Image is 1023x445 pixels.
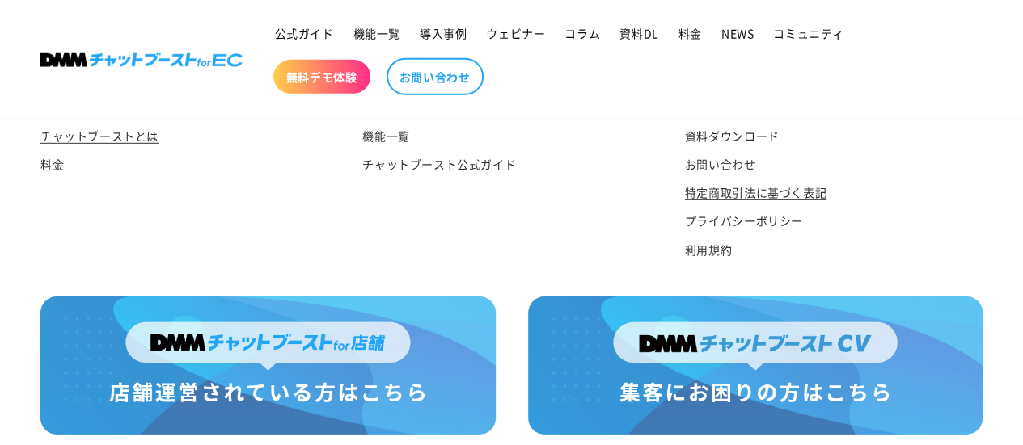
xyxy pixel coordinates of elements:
[353,26,400,40] span: 機能一覧
[712,16,763,50] a: NEWS
[420,26,467,40] span: 導入事例
[476,16,555,50] a: ウェビナー
[685,236,732,264] a: 利用規約
[685,126,780,150] a: 資料ダウンロード
[265,16,344,50] a: 公式ガイド
[362,126,409,150] a: 機能一覧
[678,26,702,40] span: 料金
[286,69,357,84] span: 無料デモ体験
[40,150,64,178] a: 料金
[773,26,844,40] span: コミュニティ
[528,296,983,435] img: 集客にお困りの方はこちら
[721,26,754,40] span: NEWS
[344,16,410,50] a: 機能一覧
[40,53,243,67] img: 株式会社DMM Boost
[669,16,712,50] a: 料金
[610,16,668,50] a: 資料DL
[564,26,600,40] span: コラム
[685,178,826,207] a: 特定商取引法に基づく表記
[410,16,476,50] a: 導入事例
[40,296,496,435] img: 店舗運営されている方はこちら
[685,207,803,235] a: プライバシーポリシー
[555,16,610,50] a: コラム
[387,58,484,95] a: お問い合わせ
[275,26,334,40] span: 公式ガイド
[685,150,756,178] a: お問い合わせ
[362,150,516,178] a: チャットブースト公式ガイド
[486,26,545,40] span: ウェビナー
[763,16,854,50] a: コミュニティ
[40,126,159,150] a: チャットブーストとは
[399,69,471,84] span: お問い合わせ
[619,26,658,40] span: 資料DL
[273,60,370,94] a: 無料デモ体験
